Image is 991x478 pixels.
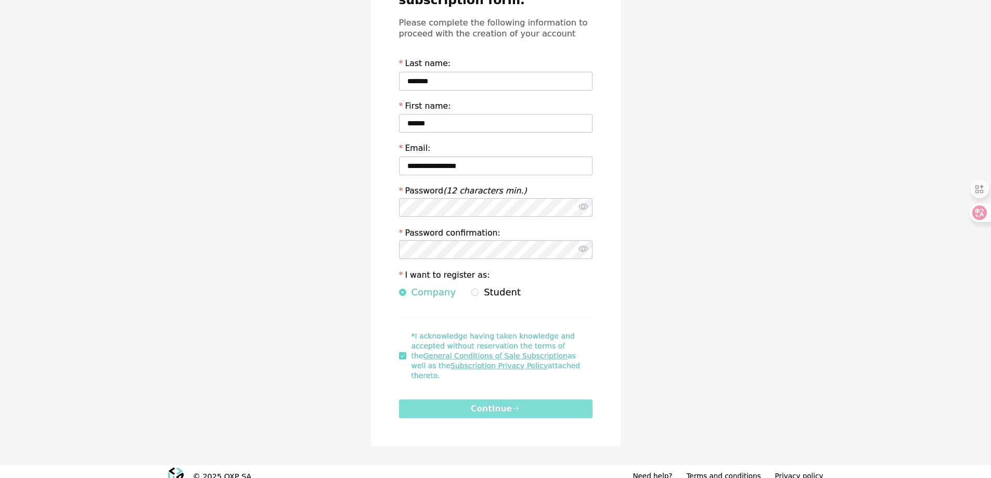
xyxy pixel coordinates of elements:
[406,287,456,298] span: Company
[479,287,521,298] span: Student
[399,59,451,70] label: Last name:
[411,332,581,380] span: *I acknowledge having taken knowledge and accepted without reservation the terms of the as well a...
[471,404,521,414] span: Continue
[399,144,431,154] label: Email:
[451,361,548,370] a: Subscription Privacy Policy
[399,271,490,281] label: I want to register as:
[405,186,526,196] label: Password
[399,102,451,112] label: First name:
[399,229,500,239] label: Password confirmation:
[423,352,568,360] a: General Conditions of Sale Subscription
[399,17,593,39] h3: Please complete the following information to proceed with the creation of your account
[399,399,593,418] button: Continue
[443,186,527,196] i: (12 characters min.)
